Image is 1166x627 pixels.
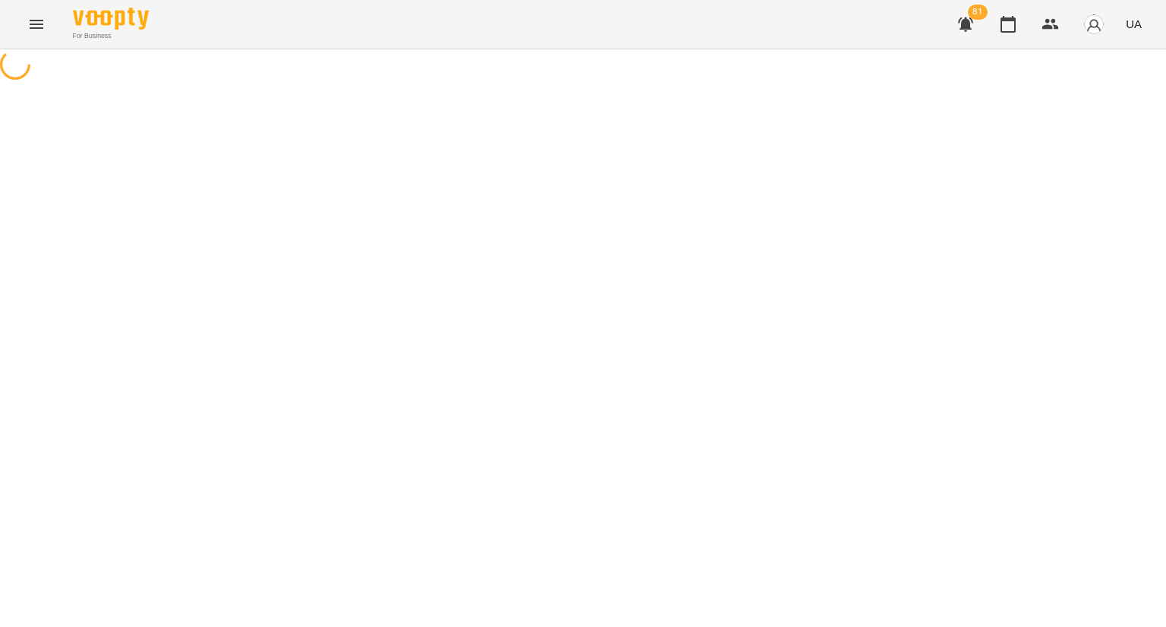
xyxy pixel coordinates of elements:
[1126,16,1142,32] span: UA
[1120,10,1148,38] button: UA
[18,6,55,43] button: Menu
[968,5,988,20] span: 81
[1083,14,1105,35] img: avatar_s.png
[73,31,149,41] span: For Business
[73,8,149,30] img: Voopty Logo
